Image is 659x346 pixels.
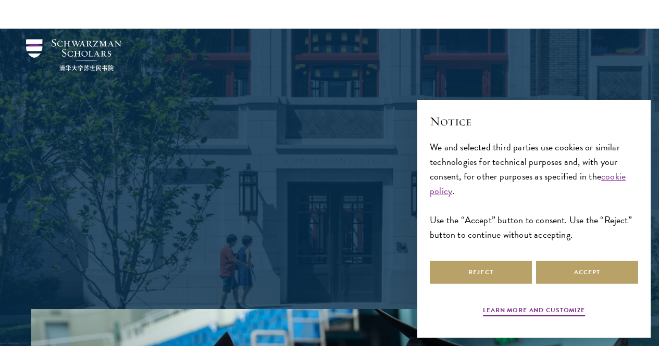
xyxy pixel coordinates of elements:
img: Schwarzman Scholars [26,39,121,71]
button: Accept [536,261,638,284]
div: We and selected third parties use cookies or similar technologies for technical purposes and, wit... [430,140,638,242]
a: cookie policy [430,169,626,198]
button: Reject [430,261,532,284]
h2: Notice [430,112,638,130]
p: Schwarzman Scholars is a prestigious one-year, fully funded master’s program in global affairs at... [142,158,517,257]
button: Learn more and customize [483,305,585,318]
